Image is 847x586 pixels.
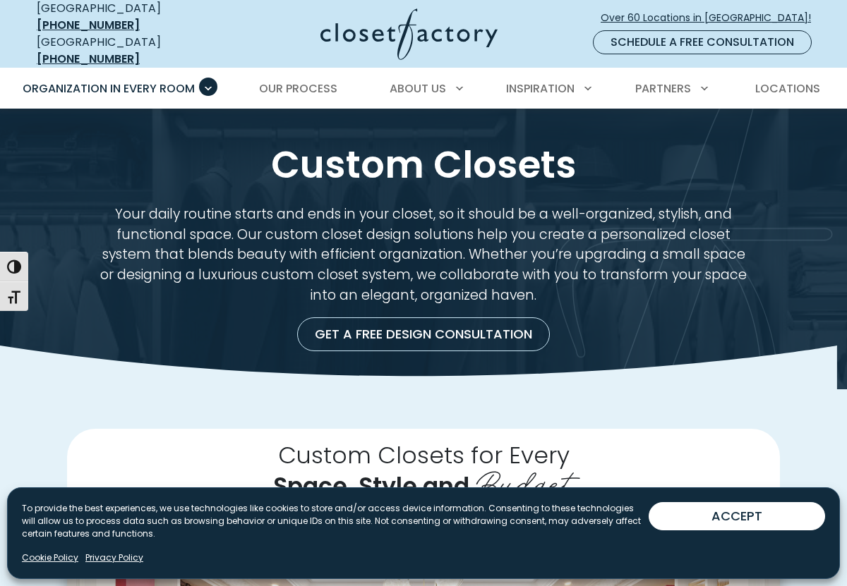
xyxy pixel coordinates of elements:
[13,69,834,109] nav: Primary Menu
[600,6,823,30] a: Over 60 Locations in [GEOGRAPHIC_DATA]!
[37,51,140,67] a: [PHONE_NUMBER]
[85,551,143,564] a: Privacy Policy
[22,502,649,540] p: To provide the best experiences, we use technologies like cookies to store and/or access device i...
[278,439,570,472] span: Custom Closets for Every
[506,80,575,97] span: Inspiration
[100,205,747,306] p: Your daily routine starts and ends in your closet, so it should be a well-organized, stylish, and...
[390,80,446,97] span: About Us
[476,456,574,506] span: Budget
[273,470,469,503] span: Space, Style and
[649,502,825,530] button: ACCEPT
[259,80,337,97] span: Our Process
[601,11,822,25] span: Over 60 Locations in [GEOGRAPHIC_DATA]!
[755,80,820,97] span: Locations
[22,551,78,564] a: Cookie Policy
[37,34,210,68] div: [GEOGRAPHIC_DATA]
[297,317,550,351] a: Get a Free Design Consultation
[320,8,498,60] img: Closet Factory Logo
[23,80,195,97] span: Organization in Every Room
[635,80,691,97] span: Partners
[37,17,140,33] a: [PHONE_NUMBER]
[34,142,813,188] h1: Custom Closets
[593,30,812,54] a: Schedule a Free Consultation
